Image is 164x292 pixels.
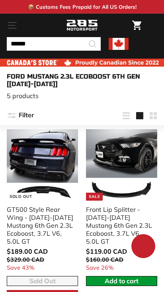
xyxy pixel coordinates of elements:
[7,205,73,245] div: GT500 Style Rear Wing - [DATE]-[DATE] Mustang 6th Gen 2.3L Ecoboost, 3.7L V6, 5.0L GT
[86,247,127,255] span: $119.00 CAD
[7,37,101,51] input: Search
[105,277,139,285] span: Add to cart
[7,129,78,276] a: Sold Out GT500 Style Rear Wing - [DATE]-[DATE] Mustang 6th Gen 2.3L Ecoboost, 3.7L V6, 5.0L GT Sa...
[7,247,48,255] span: $189.00 CAD
[86,276,157,286] button: Add to cart
[129,234,158,260] inbox-online-store-chat: Shopify online store chat
[86,129,157,276] a: Sale Front Lip Splitter - [DATE]-[DATE] Mustang 6th Gen 2.3L Ecoboost, 3.7L V6, 5.0L GT Save 26%
[86,264,113,271] span: Save 26%
[86,256,123,263] span: $160.00 CAD
[86,193,103,201] div: Sale
[28,4,137,10] p: 📦 Customs Fees Prepaid for All US Orders!
[7,73,157,88] h1: Ford Mustang 2.3L Ecoboost 6th Gen [[DATE]-[DATE]]
[66,19,98,32] img: Logo_285_Motorsport_areodynamics_components
[7,106,34,125] button: Filter
[29,277,56,285] span: Sold Out
[128,14,145,37] a: Cart
[7,276,78,286] button: Sold Out
[7,264,34,271] span: Save 43%
[7,193,35,201] div: Sold Out
[7,92,157,100] p: 5 products
[7,256,44,263] span: $329.00 CAD
[86,205,152,245] div: Front Lip Splitter - [DATE]-[DATE] Mustang 6th Gen 2.3L Ecoboost, 3.7L V6, 5.0L GT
